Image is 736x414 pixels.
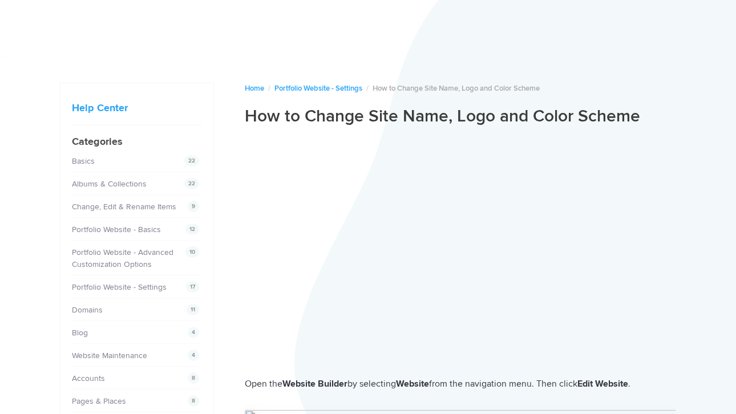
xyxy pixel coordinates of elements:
a: Albums & Collections [72,179,147,189]
a: Accounts [72,374,105,383]
h4: Categories [72,134,202,149]
span: / [268,84,270,93]
span: 10 [185,246,199,258]
span: 4 [188,327,199,338]
strong: Edit Website [577,378,628,389]
span: 4 [188,350,199,361]
a: Domains [72,305,103,315]
strong: Website [396,378,429,389]
a: Portfolio Website - Settings [72,282,167,292]
span: / [366,84,369,93]
p: Open the by selecting from the navigation menu. Then click . [245,376,676,392]
a: Portfolio Website - Basics [72,225,161,234]
strong: Website Builder [282,378,347,389]
span: 17 [186,281,199,293]
span: 8 [188,395,199,407]
a: Blog [72,328,88,338]
a: Home [245,84,264,93]
span: 22 [184,155,199,167]
a: Help Center [72,102,128,114]
a: Website Maintenance [72,351,147,360]
iframe: 44 How to Change Site Name, Logo, Color [245,136,676,360]
span: 11 [187,304,199,315]
span: 12 [185,224,199,235]
span: 8 [188,372,199,384]
span: 22 [184,178,199,189]
a: Pages & Places [72,396,126,406]
a: Portfolio Website - Settings [274,84,362,93]
span: 9 [188,201,199,212]
a: Change, Edit & Rename Items [72,202,176,212]
h1: How to Change Site Name, Logo and Color Scheme [245,105,676,127]
span: How to Change Site Name, Logo and Color Scheme [373,84,540,93]
a: Basics [72,156,95,166]
a: Portfolio Website - Advanced Customization Options [72,247,173,269]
